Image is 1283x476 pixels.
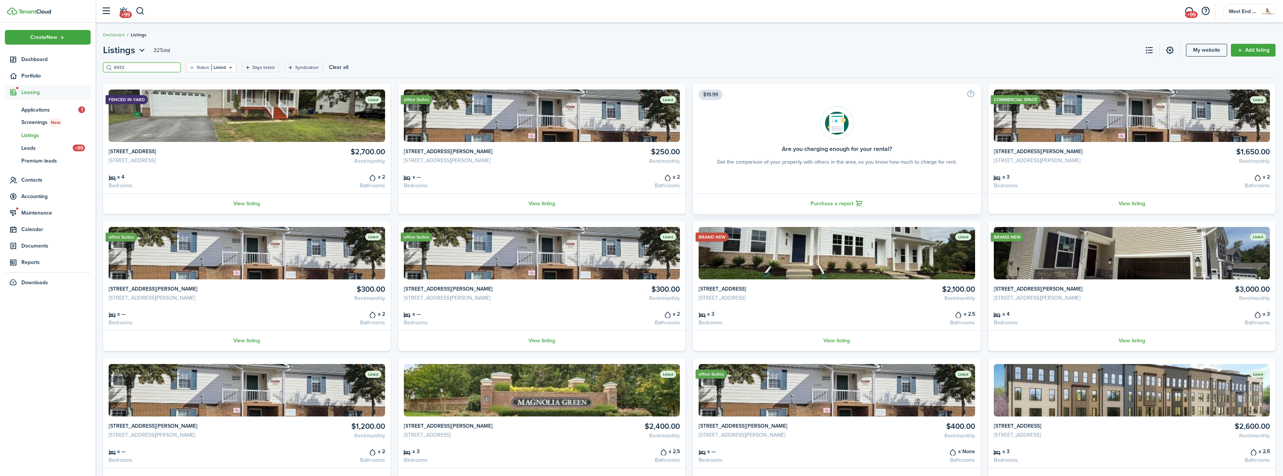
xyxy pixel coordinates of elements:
[21,55,91,63] span: Dashboard
[116,2,130,21] a: Notifications
[1199,5,1212,18] button: Open resource center
[782,146,892,152] card-title: Are you charging enough for your rental?
[21,157,91,165] span: Premium leads
[1135,285,1270,294] card-listing-title: $3,000.00
[109,364,385,416] img: Listing avatar
[839,456,975,464] card-listing-description: Bathrooms
[249,319,385,327] card-listing-description: Bathrooms
[404,90,680,142] img: Listing avatar
[404,173,539,181] card-listing-title: x —
[820,106,854,140] img: Rentability report avatar
[249,157,385,165] card-listing-description: Rent/monthly
[994,285,1129,293] card-listing-title: [STREET_ADDRESS][PERSON_NAME]
[18,9,51,14] img: TenantCloud
[545,294,680,302] card-listing-description: Rent/monthly
[404,148,539,155] card-listing-title: [STREET_ADDRESS][PERSON_NAME]
[5,129,91,142] a: Listings
[1250,96,1266,103] status: Listed
[699,422,834,430] card-listing-title: [STREET_ADDRESS][PERSON_NAME]
[21,192,91,200] span: Accounting
[106,233,137,242] ribbon: office Suites
[136,5,145,18] button: Search
[109,285,244,293] card-listing-title: [STREET_ADDRESS][PERSON_NAME]
[699,364,975,416] img: Listing avatar
[5,52,91,67] a: Dashboard
[109,173,244,181] card-listing-title: x 4
[660,96,676,103] status: Listed
[5,30,91,45] button: Open menu
[988,193,1276,214] a: View listing
[545,310,680,318] card-listing-title: x 2
[699,310,834,318] card-listing-title: x 3
[988,330,1276,351] a: View listing
[295,64,319,71] filter-tag-label: Syndication
[249,182,385,190] card-listing-description: Bathrooms
[404,456,539,464] card-listing-description: Bedrooms
[154,46,170,54] header-page-total: 32 Total
[404,310,539,318] card-listing-title: x —
[699,447,834,455] card-listing-title: x —
[545,173,680,181] card-listing-title: x 2
[1250,233,1266,240] status: Listed
[109,157,244,164] card-listing-description: [STREET_ADDRESS]
[249,294,385,302] card-listing-description: Rent/monthly
[699,456,834,464] card-listing-description: Bedrooms
[21,144,73,152] span: Leads
[1135,447,1270,455] card-listing-title: x 2.5
[106,95,148,104] ribbon: FENCED IN YARD
[994,182,1129,190] card-listing-description: Bedrooms
[189,64,195,70] button: Clear filter
[21,279,48,286] span: Downloads
[103,330,391,351] a: View listing
[249,456,385,464] card-listing-description: Bathrooms
[103,43,147,57] button: Listings
[994,90,1270,142] img: Listing avatar
[404,422,539,430] card-listing-title: [STREET_ADDRESS][PERSON_NAME]
[103,31,125,38] a: Dashboard
[109,294,244,302] card-listing-description: [STREET_ADDRESS][PERSON_NAME]
[109,182,244,190] card-listing-description: Bedrooms
[109,90,385,142] img: Listing avatar
[249,432,385,440] card-listing-description: Rent/monthly
[30,35,57,40] span: Create New
[545,182,680,190] card-listing-description: Bathrooms
[109,422,244,430] card-listing-title: [STREET_ADDRESS][PERSON_NAME]
[1135,157,1270,165] card-listing-description: Rent/monthly
[119,11,132,18] span: +99
[1135,148,1270,156] card-listing-title: $1,650.00
[545,148,680,156] card-listing-title: $250.00
[249,447,385,455] card-listing-title: x 2
[545,456,680,464] card-listing-description: Bathrooms
[1250,371,1266,378] status: Listed
[21,131,91,139] span: Listings
[994,447,1129,455] card-listing-title: x 3
[365,233,381,240] status: Listed
[249,310,385,318] card-listing-title: x 2
[839,294,975,302] card-listing-description: Rent/monthly
[401,233,432,242] ribbon: office Suites
[1231,44,1276,57] a: Add listing
[699,227,975,279] img: Listing avatar
[21,242,91,250] span: Documents
[699,285,834,293] card-listing-title: [STREET_ADDRESS]
[398,330,686,351] a: View listing
[404,285,539,293] card-listing-title: [STREET_ADDRESS][PERSON_NAME]
[660,233,676,240] status: Listed
[21,176,91,184] span: Contacts
[994,148,1129,155] card-listing-title: [STREET_ADDRESS][PERSON_NAME]
[1186,44,1227,57] a: My website
[1135,456,1270,464] card-listing-description: Bathrooms
[131,31,146,38] span: Listings
[109,148,244,155] card-listing-title: [STREET_ADDRESS]
[839,422,975,431] card-listing-title: $400.00
[78,106,85,113] span: 1
[994,422,1129,430] card-listing-title: [STREET_ADDRESS]
[99,4,113,18] button: Open sidebar
[1135,173,1270,181] card-listing-title: x 2
[109,310,244,318] card-listing-title: x —
[1135,422,1270,431] card-listing-title: $2,600.00
[839,310,975,318] card-listing-title: x 2.5
[696,233,729,242] ribbon: BRAND NEW
[401,95,432,104] ribbon: office Suites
